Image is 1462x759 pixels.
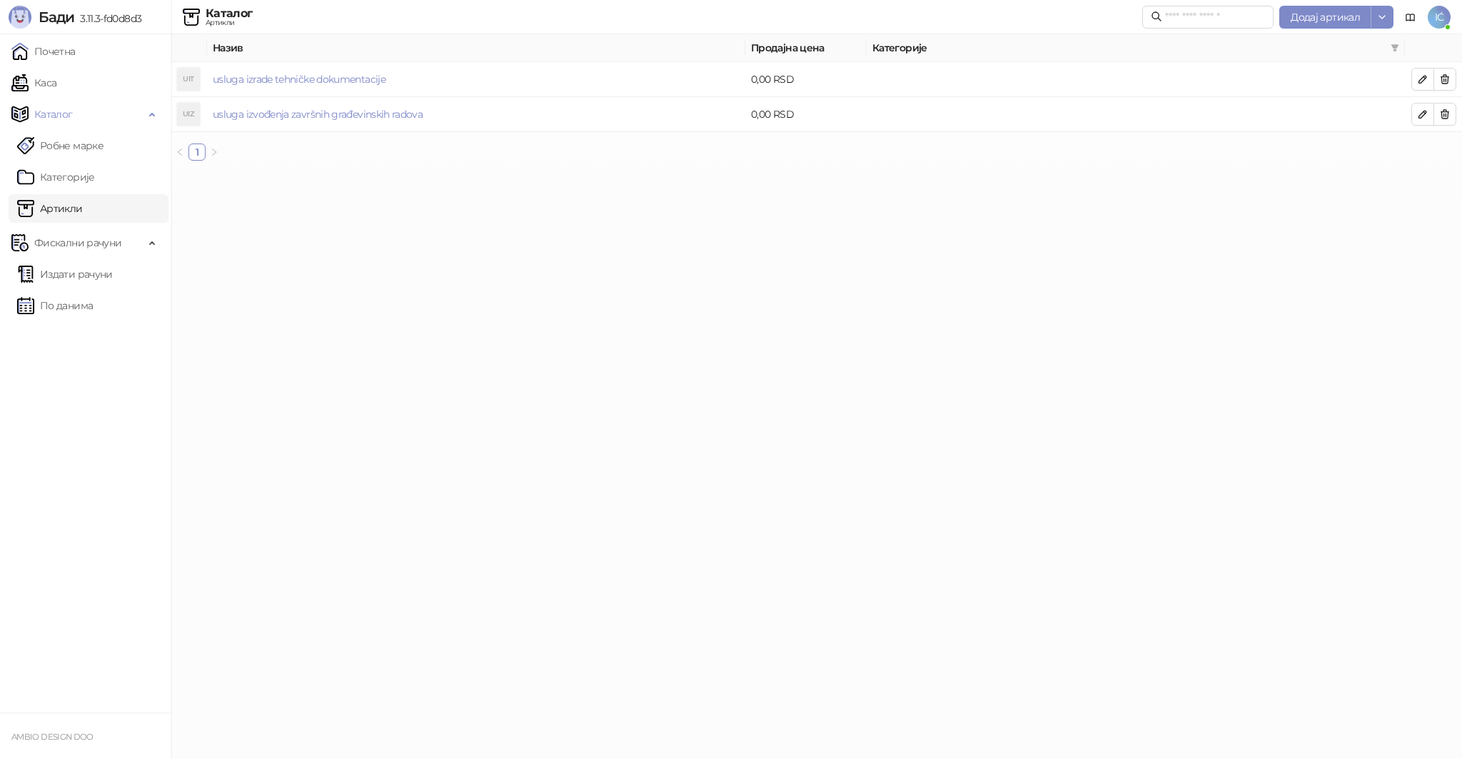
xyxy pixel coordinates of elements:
span: IĆ [1428,6,1451,29]
span: filter [1388,37,1402,59]
div: UIT [177,68,200,91]
span: filter [1391,44,1399,52]
a: Каса [11,69,56,97]
span: right [210,148,218,156]
a: Издати рачуни [17,260,113,288]
span: Категорије [872,40,1385,56]
button: left [171,144,188,161]
span: 3.11.3-fd0d8d3 [74,12,141,25]
div: UIZ [177,103,200,126]
a: usluga izrade tehničke dokumentacije [213,73,385,86]
a: ArtikliАртикли [17,194,83,223]
span: Каталог [34,100,73,129]
td: 0,00 RSD [745,62,867,97]
a: По данима [17,291,93,320]
a: Робне марке [17,131,104,160]
td: 0,00 RSD [745,97,867,132]
button: right [206,144,223,161]
img: Logo [9,6,31,29]
img: Artikli [183,9,200,26]
a: Почетна [11,37,76,66]
a: 1 [189,144,205,160]
span: left [176,148,184,156]
span: Фискални рачуни [34,228,121,257]
span: Додај артикал [1291,11,1360,24]
small: AMBIO DESIGN DOO [11,732,94,742]
span: Бади [39,9,74,26]
div: Артикли [206,19,253,26]
div: Каталог [206,8,253,19]
li: 1 [188,144,206,161]
button: Додај артикал [1279,6,1371,29]
td: usluga izvođenja završnih građevinskih radova [207,97,745,132]
li: Следећа страна [206,144,223,161]
td: usluga izrade tehničke dokumentacije [207,62,745,97]
th: Назив [207,34,745,62]
a: usluga izvođenja završnih građevinskih radova [213,108,423,121]
th: Продајна цена [745,34,867,62]
a: Документација [1399,6,1422,29]
a: Категорије [17,163,95,191]
li: Претходна страна [171,144,188,161]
